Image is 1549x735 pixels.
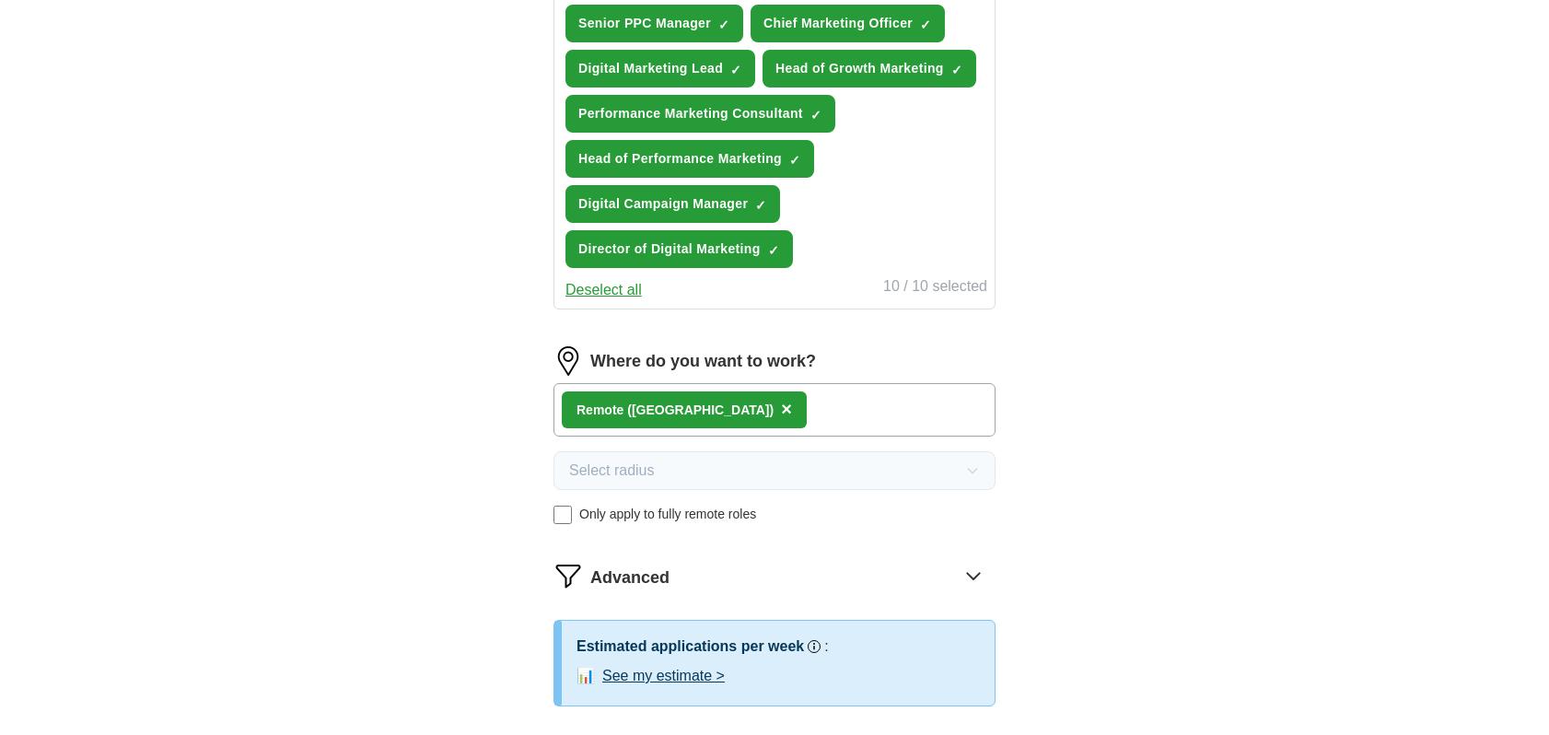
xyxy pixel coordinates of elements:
[755,198,766,213] span: ✓
[565,279,642,301] button: Deselect all
[718,17,729,32] span: ✓
[883,275,987,301] div: 10 / 10 selected
[577,636,804,658] h3: Estimated applications per week
[578,239,761,259] span: Director of Digital Marketing
[763,14,913,33] span: Chief Marketing Officer
[763,50,976,87] button: Head of Growth Marketing✓
[578,14,711,33] span: Senior PPC Manager
[553,451,996,490] button: Select radius
[789,153,800,168] span: ✓
[565,230,793,268] button: Director of Digital Marketing✓
[577,401,774,420] div: Remote ([GEOGRAPHIC_DATA])
[590,566,670,590] span: Advanced
[920,17,931,32] span: ✓
[578,194,748,214] span: Digital Campaign Manager
[553,561,583,590] img: filter
[578,104,803,123] span: Performance Marketing Consultant
[810,108,821,122] span: ✓
[781,396,792,424] button: ×
[730,63,741,77] span: ✓
[553,346,583,376] img: location.png
[578,59,723,78] span: Digital Marketing Lead
[565,140,814,178] button: Head of Performance Marketing✓
[578,149,782,169] span: Head of Performance Marketing
[768,243,779,258] span: ✓
[565,5,743,42] button: Senior PPC Manager✓
[602,665,725,687] button: See my estimate >
[565,95,835,133] button: Performance Marketing Consultant✓
[751,5,945,42] button: Chief Marketing Officer✓
[781,399,792,419] span: ×
[590,349,816,374] label: Where do you want to work?
[553,506,572,524] input: Only apply to fully remote roles
[951,63,962,77] span: ✓
[569,460,655,482] span: Select radius
[565,50,755,87] button: Digital Marketing Lead✓
[775,59,944,78] span: Head of Growth Marketing
[579,505,756,524] span: Only apply to fully remote roles
[577,665,595,687] span: 📊
[824,636,828,658] h3: :
[565,185,780,223] button: Digital Campaign Manager✓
